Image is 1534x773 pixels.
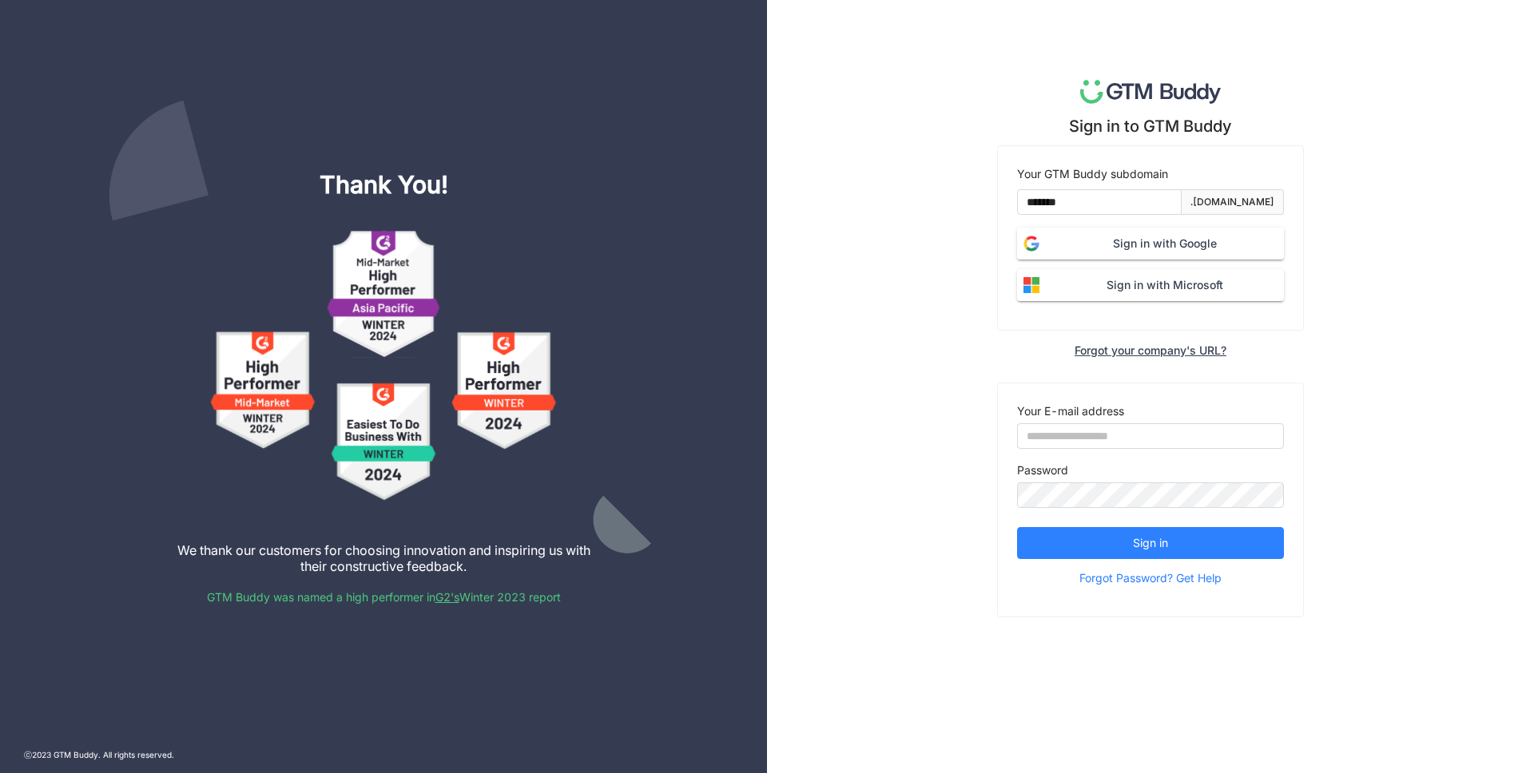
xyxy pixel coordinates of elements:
img: login-google.svg [1017,229,1046,258]
a: G2's [435,590,459,604]
span: Sign in with Microsoft [1046,276,1284,294]
img: login-microsoft.svg [1017,271,1046,299]
div: .[DOMAIN_NAME] [1190,195,1274,210]
div: Your GTM Buddy subdomain [1017,165,1284,183]
button: Sign in with Microsoft [1017,269,1284,301]
button: Sign in with Google [1017,228,1284,260]
div: Sign in to GTM Buddy [1069,117,1232,136]
div: Forgot your company's URL? [1075,343,1226,357]
span: Sign in [1133,534,1168,552]
span: Forgot Password? Get Help [1079,566,1222,590]
span: Sign in with Google [1046,235,1284,252]
img: logo [1080,80,1222,104]
label: Your E-mail address [1017,402,1124,420]
button: Sign in [1017,527,1284,559]
label: Password [1017,462,1068,479]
